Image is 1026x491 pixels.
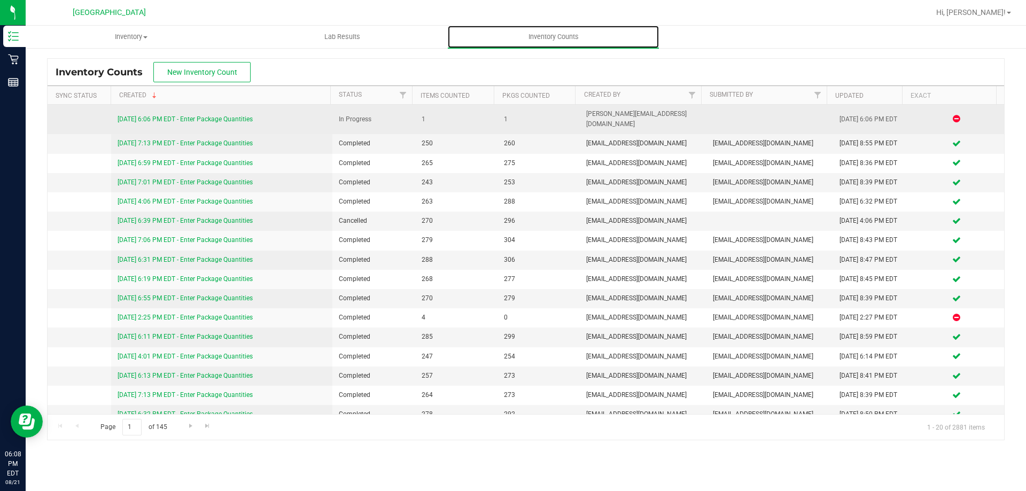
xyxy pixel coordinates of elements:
span: [EMAIL_ADDRESS][DOMAIN_NAME] [586,352,700,362]
span: [EMAIL_ADDRESS][DOMAIN_NAME] [586,158,700,168]
a: [DATE] 6:06 PM EDT - Enter Package Quantities [118,115,253,123]
span: [EMAIL_ADDRESS][DOMAIN_NAME] [586,138,700,149]
div: [DATE] 8:55 PM EDT [840,138,903,149]
a: [DATE] 2:25 PM EDT - Enter Package Quantities [118,314,253,321]
a: [DATE] 6:55 PM EDT - Enter Package Quantities [118,294,253,302]
div: [DATE] 8:47 PM EDT [840,255,903,265]
span: Page of 145 [91,419,176,435]
span: 277 [504,274,573,284]
div: [DATE] 4:06 PM EDT [840,216,903,226]
span: 292 [504,409,573,419]
div: [DATE] 8:43 PM EDT [840,235,903,245]
span: 270 [422,216,491,226]
span: 250 [422,138,491,149]
a: Sync Status [56,92,97,99]
p: 06:08 PM EDT [5,449,21,478]
a: Filter [683,86,701,104]
span: Completed [339,158,408,168]
span: Cancelled [339,216,408,226]
span: [EMAIL_ADDRESS][DOMAIN_NAME] [586,371,700,381]
a: [DATE] 7:13 PM EDT - Enter Package Quantities [118,139,253,147]
span: Hi, [PERSON_NAME]! [936,8,1006,17]
div: [DATE] 6:32 PM EDT [840,197,903,207]
a: [DATE] 4:06 PM EDT - Enter Package Quantities [118,198,253,205]
div: [DATE] 8:39 PM EDT [840,177,903,188]
a: [DATE] 6:11 PM EDT - Enter Package Quantities [118,333,253,340]
span: Completed [339,313,408,323]
span: 270 [422,293,491,303]
span: [EMAIL_ADDRESS][DOMAIN_NAME] [713,332,827,342]
span: 279 [504,293,573,303]
span: 257 [422,371,491,381]
span: Inventory Counts [514,32,593,42]
span: [EMAIL_ADDRESS][DOMAIN_NAME] [713,274,827,284]
span: 0 [504,313,573,323]
span: [EMAIL_ADDRESS][DOMAIN_NAME] [713,177,827,188]
inline-svg: Inventory [8,31,19,42]
a: [DATE] 4:01 PM EDT - Enter Package Quantities [118,353,253,360]
a: [DATE] 6:19 PM EDT - Enter Package Quantities [118,275,253,283]
a: [DATE] 7:06 PM EDT - Enter Package Quantities [118,236,253,244]
span: [PERSON_NAME][EMAIL_ADDRESS][DOMAIN_NAME] [586,109,700,129]
th: Exact [902,86,996,105]
span: [EMAIL_ADDRESS][DOMAIN_NAME] [586,274,700,284]
a: [DATE] 6:39 PM EDT - Enter Package Quantities [118,217,253,224]
span: 265 [422,158,491,168]
div: [DATE] 6:14 PM EDT [840,352,903,362]
div: [DATE] 6:06 PM EDT [840,114,903,124]
div: [DATE] 8:50 PM EDT [840,409,903,419]
a: Go to the last page [200,419,215,433]
span: 273 [504,390,573,400]
a: Status [339,91,362,98]
span: 263 [422,197,491,207]
a: Submitted By [710,91,753,98]
span: [EMAIL_ADDRESS][DOMAIN_NAME] [713,235,827,245]
span: 1 - 20 of 2881 items [919,419,993,435]
a: Go to the next page [183,419,198,433]
span: 247 [422,352,491,362]
span: 304 [504,235,573,245]
a: Inventory Counts [448,26,659,48]
span: [EMAIL_ADDRESS][DOMAIN_NAME] [713,255,827,265]
a: Updated [835,92,864,99]
span: 279 [422,235,491,245]
span: 285 [422,332,491,342]
span: [EMAIL_ADDRESS][DOMAIN_NAME] [586,235,700,245]
span: [EMAIL_ADDRESS][DOMAIN_NAME] [586,332,700,342]
a: [DATE] 6:31 PM EDT - Enter Package Quantities [118,256,253,263]
a: Created [119,91,159,99]
a: [DATE] 6:13 PM EDT - Enter Package Quantities [118,372,253,379]
input: 1 [122,419,142,435]
span: 288 [504,197,573,207]
a: Items Counted [421,92,470,99]
div: [DATE] 8:41 PM EDT [840,371,903,381]
span: 275 [504,158,573,168]
span: Completed [339,293,408,303]
div: [DATE] 8:39 PM EDT [840,293,903,303]
a: Pkgs Counted [502,92,550,99]
a: Inventory [26,26,237,48]
a: Created By [584,91,620,98]
a: Filter [394,86,412,104]
div: [DATE] 8:45 PM EDT [840,274,903,284]
span: 1 [422,114,491,124]
span: 4 [422,313,491,323]
span: [EMAIL_ADDRESS][DOMAIN_NAME] [713,409,827,419]
span: 264 [422,390,491,400]
div: [DATE] 8:36 PM EDT [840,158,903,168]
iframe: Resource center [11,406,43,438]
span: 1 [504,114,573,124]
span: 253 [504,177,573,188]
span: 260 [504,138,573,149]
a: Lab Results [237,26,448,48]
span: Completed [339,177,408,188]
span: [EMAIL_ADDRESS][DOMAIN_NAME] [713,293,827,303]
span: Inventory [26,32,236,42]
span: 273 [504,371,573,381]
span: [EMAIL_ADDRESS][DOMAIN_NAME] [713,352,827,362]
span: [GEOGRAPHIC_DATA] [73,8,146,17]
span: Completed [339,274,408,284]
span: [EMAIL_ADDRESS][DOMAIN_NAME] [713,158,827,168]
inline-svg: Reports [8,77,19,88]
span: [EMAIL_ADDRESS][DOMAIN_NAME] [713,138,827,149]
